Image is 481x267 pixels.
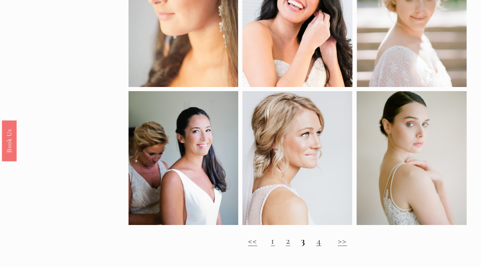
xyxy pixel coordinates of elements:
[338,235,347,246] a: >>
[271,235,275,246] a: 1
[2,120,17,161] a: Book Us
[316,235,321,246] a: 4
[301,235,305,246] strong: 3
[286,235,290,246] a: 2
[248,235,257,246] a: <<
